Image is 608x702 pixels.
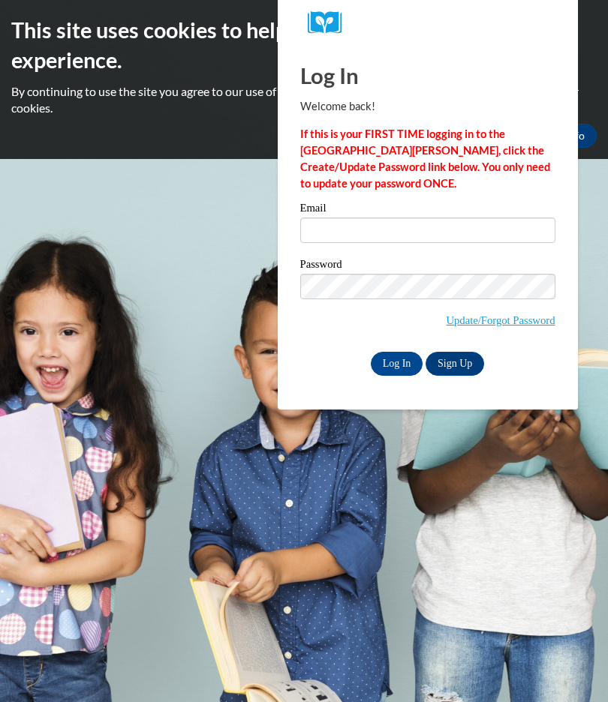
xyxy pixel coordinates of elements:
p: Welcome back! [300,98,555,115]
img: Logo brand [308,11,353,34]
input: Log In [371,352,423,376]
a: COX Campus [308,11,548,34]
p: By continuing to use the site you agree to our use of cookies. Use the ‘More info’ button to read... [11,83,597,116]
label: Password [300,259,555,274]
h1: Log In [300,60,555,91]
a: Update/Forgot Password [446,314,555,326]
strong: If this is your FIRST TIME logging in to the [GEOGRAPHIC_DATA][PERSON_NAME], click the Create/Upd... [300,127,550,190]
label: Email [300,202,555,217]
a: Sign Up [426,352,484,376]
h2: This site uses cookies to help improve your learning experience. [11,15,597,76]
